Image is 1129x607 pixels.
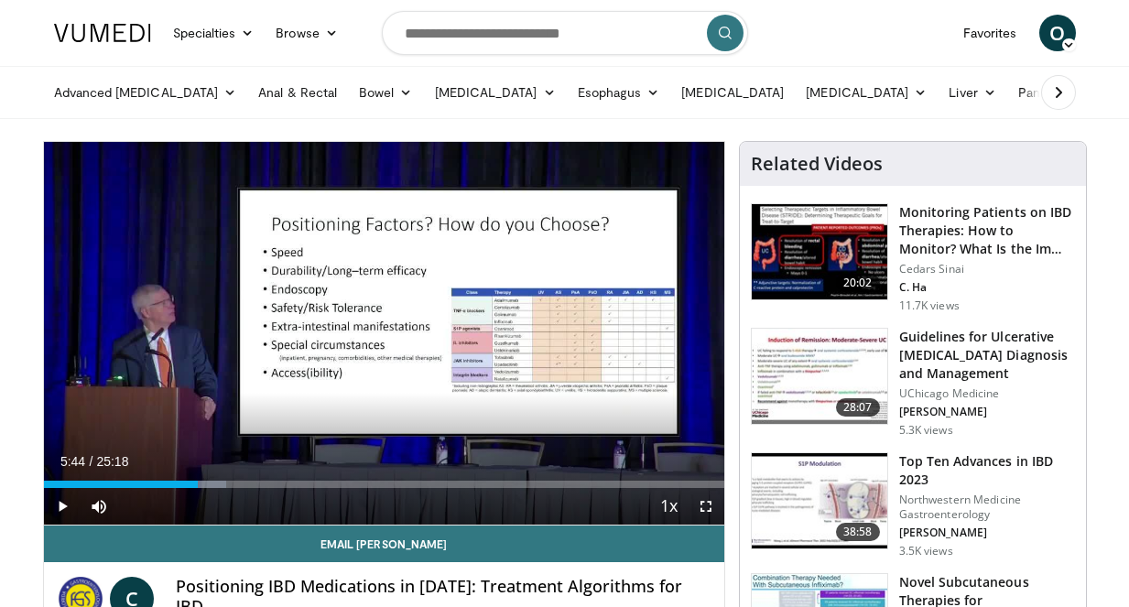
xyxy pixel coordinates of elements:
p: Cedars Sinai [899,262,1075,276]
a: Esophagus [567,74,671,111]
img: 5d508c2b-9173-4279-adad-7510b8cd6d9a.150x105_q85_crop-smart_upscale.jpg [752,329,887,424]
p: UChicago Medicine [899,386,1075,401]
p: 5.3K views [899,423,953,438]
span: / [90,454,93,469]
h3: Top Ten Advances in IBD 2023 [899,452,1075,489]
p: C. Ha [899,280,1075,295]
p: 11.7K views [899,298,960,313]
a: Liver [938,74,1006,111]
input: Search topics, interventions [382,11,748,55]
a: Advanced [MEDICAL_DATA] [43,74,248,111]
a: Favorites [952,15,1028,51]
p: 3.5K views [899,544,953,558]
img: 609225da-72ea-422a-b68c-0f05c1f2df47.150x105_q85_crop-smart_upscale.jpg [752,204,887,299]
a: Browse [265,15,349,51]
span: 20:02 [836,274,880,292]
a: 20:02 Monitoring Patients on IBD Therapies: How to Monitor? What Is the Im… Cedars Sinai C. Ha 11... [751,203,1075,313]
p: [PERSON_NAME] [899,405,1075,419]
button: Playback Rate [651,488,688,525]
a: 38:58 Top Ten Advances in IBD 2023 Northwestern Medicine Gastroenterology [PERSON_NAME] 3.5K views [751,452,1075,558]
a: Bowel [348,74,423,111]
a: [MEDICAL_DATA] [424,74,567,111]
span: 25:18 [96,454,128,469]
button: Mute [81,488,117,525]
p: Northwestern Medicine Gastroenterology [899,493,1075,522]
a: [MEDICAL_DATA] [795,74,938,111]
a: Anal & Rectal [247,74,348,111]
span: 38:58 [836,523,880,541]
a: 28:07 Guidelines for Ulcerative [MEDICAL_DATA] Diagnosis and Management UChicago Medicine [PERSON... [751,328,1075,438]
video-js: Video Player [44,142,724,526]
div: Progress Bar [44,481,724,488]
button: Fullscreen [688,488,724,525]
button: Play [44,488,81,525]
span: 5:44 [60,454,85,469]
a: Email [PERSON_NAME] [44,526,724,562]
a: O [1039,15,1076,51]
a: Specialties [162,15,266,51]
p: [PERSON_NAME] [899,526,1075,540]
a: [MEDICAL_DATA] [670,74,795,111]
img: 2f51e707-cd8d-4a31-8e3f-f47d06a7faca.150x105_q85_crop-smart_upscale.jpg [752,453,887,548]
span: 28:07 [836,398,880,417]
h3: Guidelines for Ulcerative [MEDICAL_DATA] Diagnosis and Management [899,328,1075,383]
h3: Monitoring Patients on IBD Therapies: How to Monitor? What Is the Im… [899,203,1075,258]
img: VuMedi Logo [54,24,151,42]
h4: Related Videos [751,153,883,175]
